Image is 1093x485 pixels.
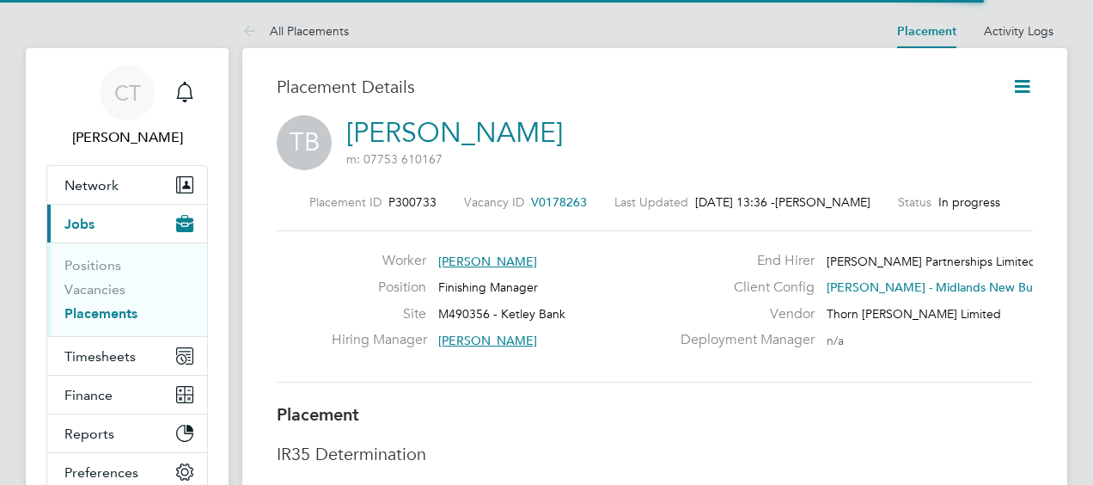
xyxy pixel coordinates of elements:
[64,348,136,365] span: Timesheets
[47,205,207,242] button: Jobs
[64,426,114,442] span: Reports
[242,23,349,39] a: All Placements
[827,306,1001,322] span: Thorn [PERSON_NAME] Limited
[827,279,1046,295] span: [PERSON_NAME] - Midlands New Build
[897,24,956,39] a: Placement
[47,166,207,204] button: Network
[277,76,986,98] h3: Placement Details
[64,305,137,322] a: Placements
[47,242,207,336] div: Jobs
[46,127,208,148] span: Chloe Taquin
[531,194,587,210] span: V0178263
[47,414,207,452] button: Reports
[47,337,207,375] button: Timesheets
[47,376,207,414] button: Finance
[46,65,208,148] a: CT[PERSON_NAME]
[114,82,141,104] span: CT
[332,252,426,270] label: Worker
[938,194,1000,210] span: In progress
[64,464,138,481] span: Preferences
[695,194,775,210] span: [DATE] 13:36 -
[388,194,437,210] span: P300733
[332,331,426,349] label: Hiring Manager
[827,254,1036,269] span: [PERSON_NAME] Partnerships Limited
[670,331,815,349] label: Deployment Manager
[898,194,931,210] label: Status
[64,281,125,298] a: Vacancies
[332,279,426,297] label: Position
[670,305,815,323] label: Vendor
[438,254,537,269] span: [PERSON_NAME]
[309,194,382,210] label: Placement ID
[827,333,844,348] span: n/a
[438,279,538,295] span: Finishing Manager
[670,252,815,270] label: End Hirer
[277,115,332,170] span: TB
[438,306,565,322] span: M490356 - Ketley Bank
[346,116,563,150] a: [PERSON_NAME]
[464,194,524,210] label: Vacancy ID
[64,216,95,232] span: Jobs
[346,151,443,167] span: m: 07753 610167
[277,404,359,425] b: Placement
[64,387,113,403] span: Finance
[670,279,815,297] label: Client Config
[332,305,426,323] label: Site
[984,23,1053,39] a: Activity Logs
[438,333,537,348] span: [PERSON_NAME]
[614,194,688,210] label: Last Updated
[277,443,1033,465] h3: IR35 Determination
[775,194,870,210] span: [PERSON_NAME]
[64,177,119,193] span: Network
[64,257,121,273] a: Positions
